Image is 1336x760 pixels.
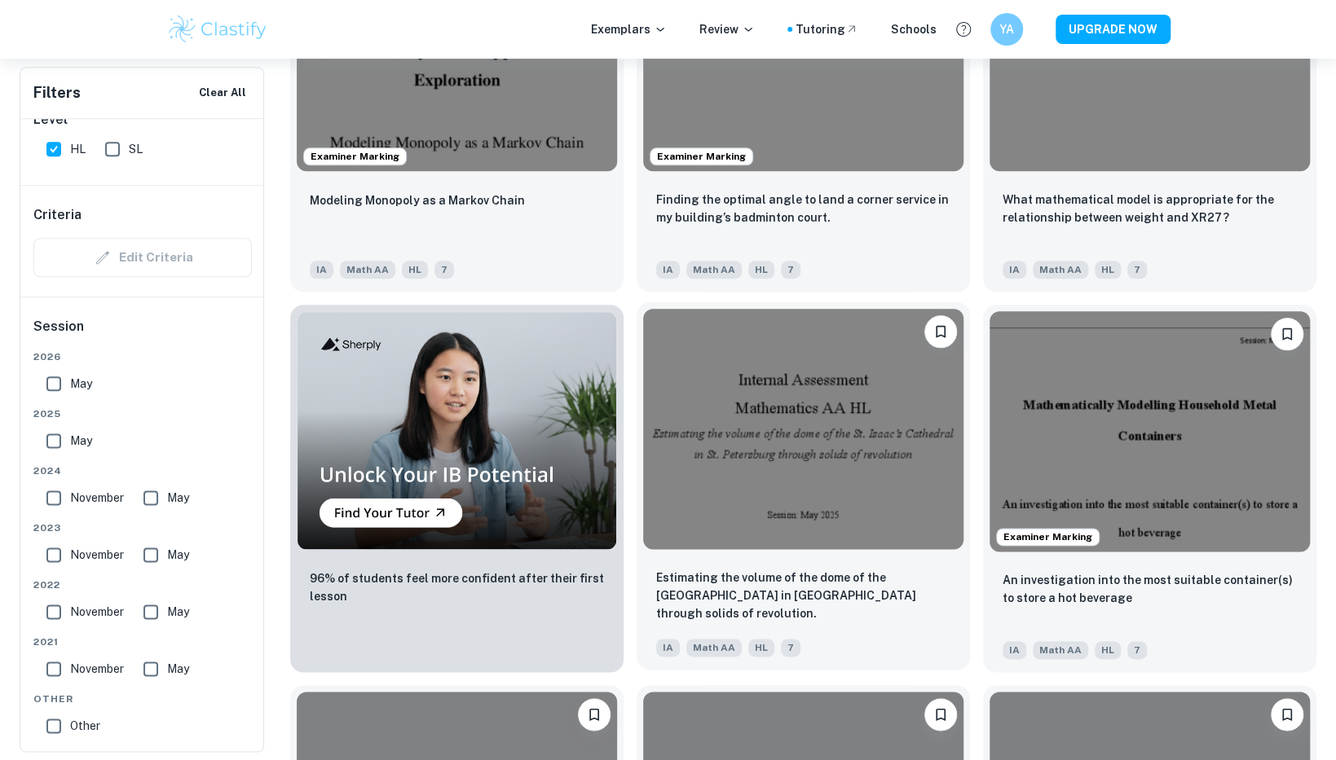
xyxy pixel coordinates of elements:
span: HL [402,261,428,279]
span: 7 [434,261,454,279]
span: Other [70,717,100,735]
h6: Session [33,317,252,349]
span: November [70,603,124,621]
span: Examiner Marking [650,149,752,164]
button: Help and Feedback [950,15,977,43]
span: Other [33,692,252,706]
button: Clear All [195,81,250,105]
p: Modeling Monopoly as a Markov Chain [310,191,525,209]
p: 96% of students feel more confident after their first lesson [310,569,604,605]
a: BookmarkEstimating the volume of the dome of the St. Isaac’s Cathedral in St. Petersburg through ... [637,305,970,672]
span: 2022 [33,578,252,592]
h6: Filters [33,81,81,104]
span: 7 [1127,261,1147,279]
p: What mathematical model is appropriate for the relationship between weight and XR27? [1003,191,1297,226]
p: Exemplars [591,20,667,38]
span: May [167,603,189,621]
span: November [70,546,124,564]
span: IA [656,639,680,657]
p: Finding the optimal angle to land a corner service in my building’s badminton court. [656,191,950,226]
p: Review [699,20,755,38]
span: 2023 [33,521,252,535]
div: Criteria filters are unavailable when searching by topic [33,238,252,277]
img: Math AA IA example thumbnail: An investigation into the most suitable [990,311,1310,551]
span: 2021 [33,635,252,649]
span: Math AA [686,261,742,279]
span: 7 [781,261,800,279]
span: 7 [781,639,800,657]
img: Clastify logo [166,13,270,46]
span: HL [748,261,774,279]
p: An investigation into the most suitable container(s) to store a hot beverage [1003,571,1297,607]
p: Estimating the volume of the dome of the St. Isaac’s Cathedral in St. Petersburg through solids o... [656,569,950,622]
span: IA [310,261,333,279]
span: HL [1095,261,1121,279]
span: May [70,375,92,393]
button: YA [990,13,1023,46]
a: Tutoring [796,20,858,38]
span: 7 [1127,641,1147,659]
span: November [70,489,124,507]
h6: Criteria [33,205,82,225]
img: Math AA IA example thumbnail: Estimating the volume of the dome of the [643,309,963,549]
span: IA [1003,261,1026,279]
button: Bookmark [924,698,957,731]
span: 2024 [33,463,252,478]
span: SL [129,140,143,158]
span: November [70,660,124,678]
a: Examiner MarkingBookmarkAn investigation into the most suitable container(s) to store a hot bever... [983,305,1316,672]
span: Math AA [340,261,395,279]
a: Schools [891,20,937,38]
span: 2025 [33,406,252,421]
h6: Level [33,110,252,130]
h6: YA [997,20,1016,38]
span: May [167,546,189,564]
span: Examiner Marking [304,149,406,164]
button: Bookmark [924,315,957,348]
span: Math AA [1033,641,1088,659]
button: Bookmark [1271,318,1303,350]
span: May [70,432,92,450]
span: HL [70,140,86,158]
span: May [167,489,189,507]
span: May [167,660,189,678]
button: Bookmark [578,698,611,731]
span: 2026 [33,349,252,364]
img: Thumbnail [297,311,617,549]
span: Examiner Marking [997,529,1099,544]
button: UPGRADE NOW [1056,15,1171,44]
span: IA [656,261,680,279]
span: Math AA [1033,261,1088,279]
span: HL [748,639,774,657]
span: Math AA [686,639,742,657]
span: IA [1003,641,1026,659]
span: HL [1095,641,1121,659]
button: Bookmark [1271,698,1303,731]
a: Thumbnail96% of students feel more confident after their first lesson [290,305,624,672]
